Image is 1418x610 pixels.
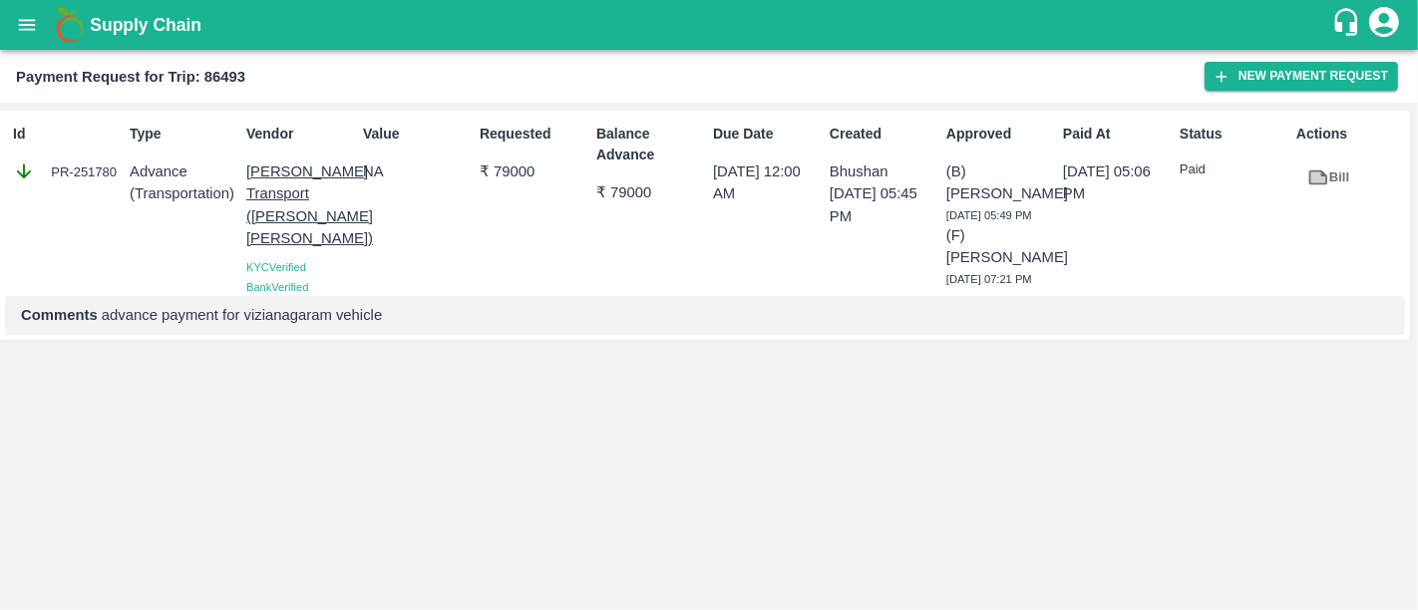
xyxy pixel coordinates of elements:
div: PR-251780 [13,160,122,182]
p: (B) [PERSON_NAME] [946,160,1055,205]
p: ₹ 79000 [596,181,705,203]
p: Bhushan [830,160,938,182]
p: Advance [130,160,238,182]
p: Actions [1296,124,1405,145]
p: Id [13,124,122,145]
p: ( Transportation ) [130,182,238,204]
p: Paid [1180,160,1288,179]
p: Vendor [246,124,355,145]
button: New Payment Request [1205,62,1398,91]
b: Supply Chain [90,15,201,35]
p: [DATE] 05:06 PM [1063,160,1172,205]
p: Balance Advance [596,124,705,165]
a: Bill [1296,160,1360,195]
p: [PERSON_NAME] Transport ([PERSON_NAME] [PERSON_NAME]) [246,160,355,249]
div: customer-support [1331,7,1366,43]
div: account of current user [1366,4,1402,46]
p: Approved [946,124,1055,145]
button: open drawer [4,2,50,48]
p: Requested [480,124,588,145]
b: Comments [21,307,98,323]
img: logo [50,5,90,45]
p: [DATE] 05:45 PM [830,182,938,227]
p: Due Date [713,124,822,145]
span: [DATE] 07:21 PM [946,273,1032,285]
p: [DATE] 12:00 AM [713,160,822,205]
p: Type [130,124,238,145]
p: Value [363,124,472,145]
p: Paid At [1063,124,1172,145]
p: ₹ 79000 [480,160,588,182]
p: Status [1180,124,1288,145]
p: NA [363,160,472,182]
p: Created [830,124,938,145]
p: advance payment for vizianagaram vehicle [21,304,1389,326]
span: [DATE] 05:49 PM [946,209,1032,221]
b: Payment Request for Trip: 86493 [16,69,245,85]
a: Supply Chain [90,11,1331,39]
span: Bank Verified [246,281,308,293]
p: (F) [PERSON_NAME] [946,224,1055,269]
span: KYC Verified [246,261,306,273]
